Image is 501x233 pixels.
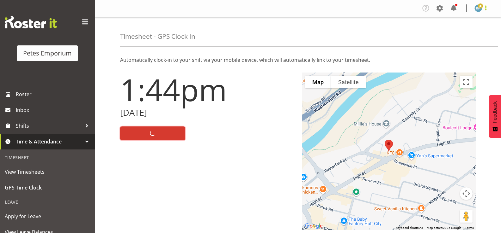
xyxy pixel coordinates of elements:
[120,33,195,40] h4: Timesheet - GPS Clock In
[5,212,90,221] span: Apply for Leave
[474,4,482,12] img: reina-puketapu721.jpg
[2,180,93,195] a: GPS Time Clock
[16,121,82,131] span: Shifts
[303,222,324,230] a: Open this area in Google Maps (opens a new window)
[489,95,501,138] button: Feedback - Show survey
[460,210,473,223] button: Drag Pegman onto the map to open Street View
[120,108,294,118] h2: [DATE]
[427,226,461,230] span: Map data ©2025 Google
[396,226,423,230] button: Keyboard shortcuts
[2,151,93,164] div: Timesheet
[5,16,57,28] img: Rosterit website logo
[16,137,82,146] span: Time & Attendance
[305,76,331,88] button: Show street map
[460,187,473,200] button: Map camera controls
[5,183,90,192] span: GPS Time Clock
[5,167,90,177] span: View Timesheets
[2,208,93,224] a: Apply for Leave
[16,105,92,115] span: Inbox
[331,76,366,88] button: Show satellite imagery
[492,101,498,123] span: Feedback
[2,195,93,208] div: Leave
[16,90,92,99] span: Roster
[460,76,473,88] button: Toggle fullscreen view
[465,226,474,230] a: Terms (opens in new tab)
[23,49,72,58] div: Petes Emporium
[120,56,476,64] p: Automatically clock-in to your shift via your mobile device, which will automatically link to you...
[303,222,324,230] img: Google
[2,164,93,180] a: View Timesheets
[120,73,294,107] h1: 1:44pm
